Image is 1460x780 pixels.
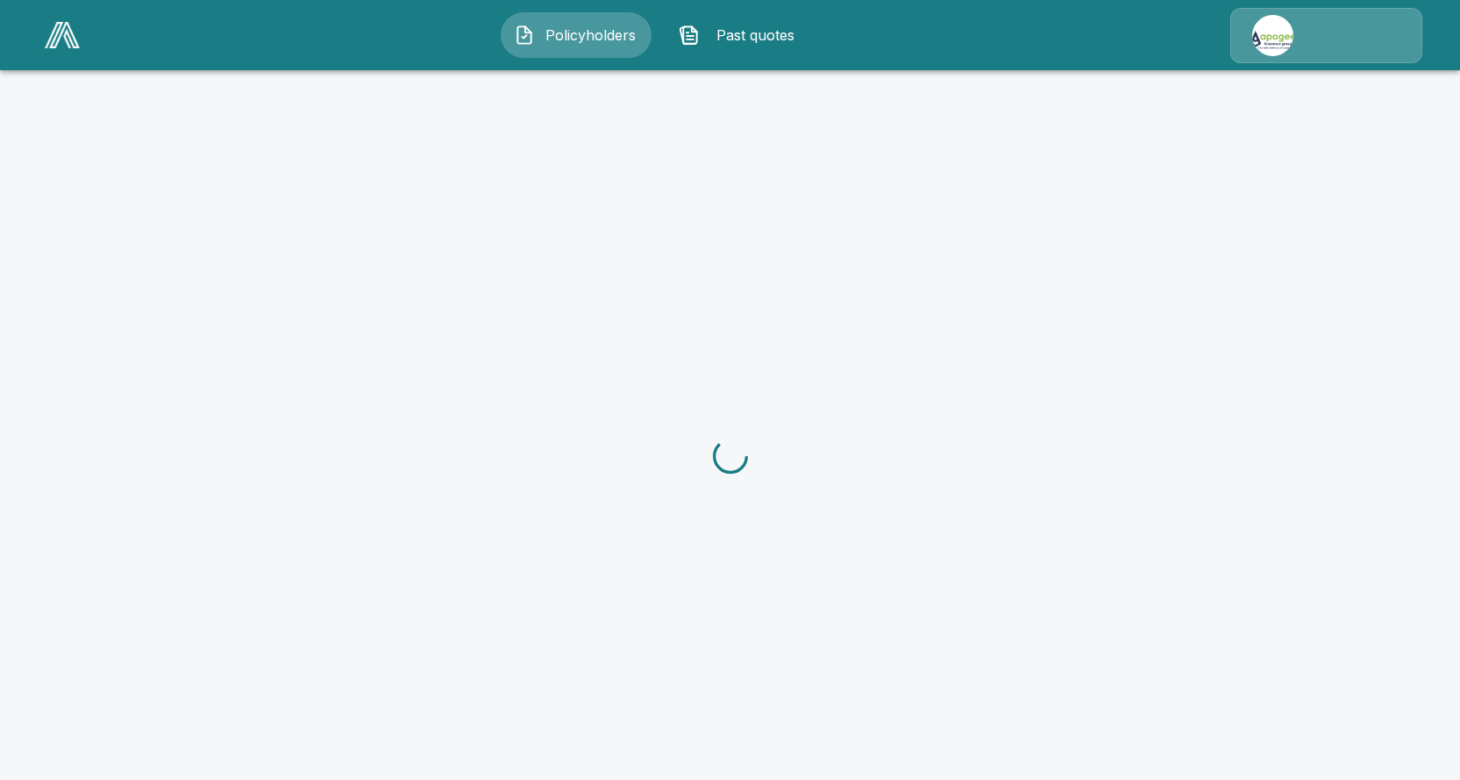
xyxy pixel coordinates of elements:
img: Policyholders Icon [514,25,535,46]
img: AA Logo [45,22,80,48]
span: Policyholders [542,25,638,46]
img: Past quotes Icon [679,25,700,46]
button: Policyholders IconPolicyholders [501,12,652,58]
span: Past quotes [707,25,803,46]
button: Past quotes IconPast quotes [666,12,816,58]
